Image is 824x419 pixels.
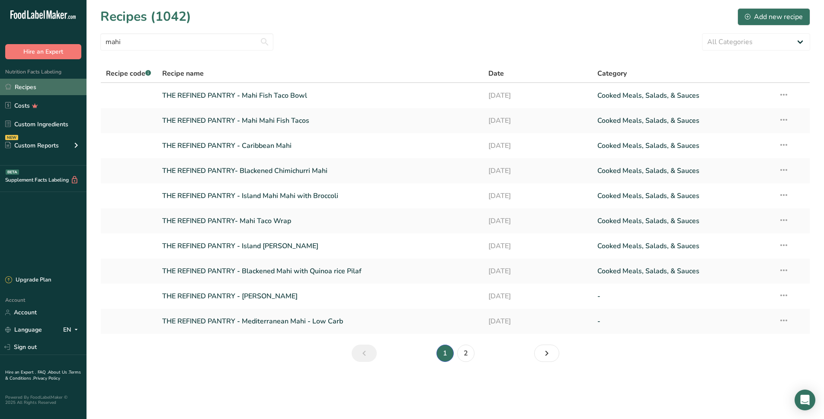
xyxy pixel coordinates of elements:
a: Cooked Meals, Salads, & Sauces [597,262,768,280]
button: Add new recipe [737,8,810,26]
a: [DATE] [488,86,587,105]
a: THE REFINED PANTRY - Mahi Mahi Fish Tacos [162,112,478,130]
a: Cooked Meals, Salads, & Sauces [597,137,768,155]
a: Previous page [352,345,377,362]
a: About Us . [48,369,69,375]
a: THE REFINED PANTRY - [PERSON_NAME] [162,287,478,305]
a: Cooked Meals, Salads, & Sauces [597,86,768,105]
h1: Recipes (1042) [100,7,191,26]
a: Page 2. [457,345,475,362]
a: Terms & Conditions . [5,369,81,381]
a: THE REFINED PANTRY - Caribbean Mahi [162,137,478,155]
div: Upgrade Plan [5,276,51,285]
a: [DATE] [488,187,587,205]
span: Recipe name [162,68,204,79]
a: [DATE] [488,312,587,330]
a: Hire an Expert . [5,369,36,375]
span: Date [488,68,504,79]
a: Cooked Meals, Salads, & Sauces [597,162,768,180]
div: Powered By FoodLabelMaker © 2025 All Rights Reserved [5,395,81,405]
a: Language [5,322,42,337]
a: - [597,312,768,330]
a: Cooked Meals, Salads, & Sauces [597,237,768,255]
a: Cooked Meals, Salads, & Sauces [597,187,768,205]
span: Category [597,68,627,79]
a: [DATE] [488,287,587,305]
div: Add new recipe [745,12,803,22]
input: Search for recipe [100,33,273,51]
a: Cooked Meals, Salads, & Sauces [597,212,768,230]
a: [DATE] [488,162,587,180]
a: FAQ . [38,369,48,375]
a: THE REFINED PANTRY- Mahi Taco Wrap [162,212,478,230]
a: THE REFINED PANTRY - Mahi Fish Taco Bowl [162,86,478,105]
button: Hire an Expert [5,44,81,59]
a: [DATE] [488,237,587,255]
a: THE REFINED PANTRY- Blackened Chimichurri Mahi [162,162,478,180]
div: EN [63,325,81,335]
a: Privacy Policy [33,375,60,381]
div: Open Intercom Messenger [795,390,815,410]
div: BETA [6,170,19,175]
span: Recipe code [106,69,151,78]
a: Next page [534,345,559,362]
a: [DATE] [488,112,587,130]
a: Cooked Meals, Salads, & Sauces [597,112,768,130]
a: THE REFINED PANTRY - Blackened Mahi with Quinoa rice Pilaf [162,262,478,280]
a: [DATE] [488,212,587,230]
a: THE REFINED PANTRY - Island Mahi Mahi with Broccoli [162,187,478,205]
a: - [597,287,768,305]
div: Custom Reports [5,141,59,150]
a: [DATE] [488,262,587,280]
div: NEW [5,135,18,140]
a: [DATE] [488,137,587,155]
a: THE REFINED PANTRY - Island [PERSON_NAME] [162,237,478,255]
a: THE REFINED PANTRY - Mediterranean Mahi - Low Carb [162,312,478,330]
